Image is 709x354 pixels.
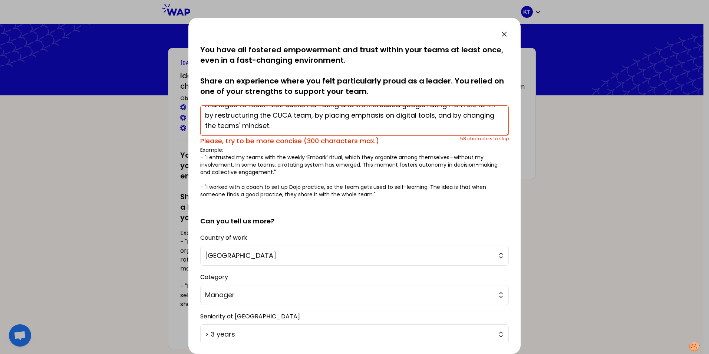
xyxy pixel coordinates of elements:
[205,250,494,261] span: [GEOGRAPHIC_DATA]
[460,136,509,146] div: 58 characters to strip
[200,246,509,266] button: [GEOGRAPHIC_DATA]
[205,329,494,340] span: > 3 years
[200,146,509,198] p: Example: - "I entrusted my teams with the weekly ‘Embark’ ritual, which they organize among thems...
[200,105,509,136] textarea: The past 4 years we have made the customer the center of our world. Customer centricity has becom...
[200,312,300,321] label: Seniority at [GEOGRAPHIC_DATA]
[205,290,494,300] span: Manager
[200,45,509,96] p: You have all fostered empowerment and trust within your teams at least once, even in a fast-chang...
[200,273,228,281] label: Category
[200,324,509,344] button: > 3 years
[200,136,460,146] div: Please, try to be more concise (300 characters max.)
[200,233,247,242] label: Country of work
[200,204,509,226] h2: Can you tell us more?
[200,285,509,305] button: Manager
